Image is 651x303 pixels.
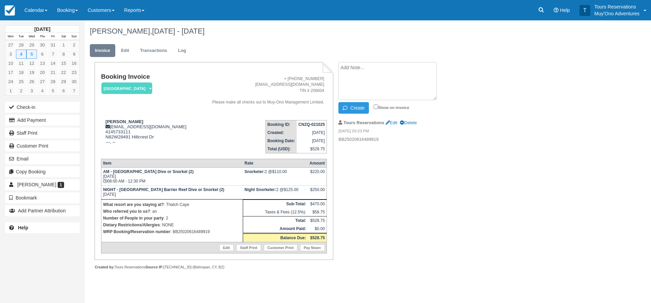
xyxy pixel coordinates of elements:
a: Log [173,44,191,57]
span: $125.00 [284,187,298,192]
a: 5 [26,50,37,59]
div: $220.00 [310,169,325,179]
p: Tours Reservations [594,3,639,10]
i: Help [554,8,558,13]
td: $0.00 [308,225,327,233]
strong: What resort are you staying at? [103,202,164,207]
div: T [579,5,590,16]
strong: AM - [GEOGRAPHIC_DATA] Dive or Snorkel (2) [103,169,194,174]
td: [DATE] [297,129,327,137]
a: 27 [5,40,16,50]
a: Edit [219,244,234,251]
em: [DATE] 03:23 PM [338,128,453,136]
a: 17 [5,68,16,77]
th: Created: [265,129,297,137]
div: Tours Reservations [TECHNICAL_ID] (Belmopan, CY, BZ) [95,265,333,270]
strong: Dietary Restrictions/Allergies [103,223,160,227]
td: $470.00 [308,200,327,208]
div: [EMAIL_ADDRESS][DOMAIN_NAME] 4145733111 N82W28491 Hillcrest Dr ---, -- [101,119,196,153]
a: Help [5,222,80,233]
p: : BB25020616489919 [103,228,241,235]
a: 15 [58,59,69,68]
td: $528.75 [297,145,327,153]
button: Email [5,153,80,164]
a: 2 [69,40,79,50]
div: $250.00 [310,187,325,197]
strong: [DATE] [34,26,50,32]
a: 28 [16,40,26,50]
strong: Who referred you to us? [103,209,150,214]
input: Show on invoice [374,105,378,109]
th: Thu [37,33,47,40]
a: 7 [48,50,58,59]
strong: Source IP: [145,265,163,269]
a: 30 [37,40,47,50]
p: BB25020616489919 [338,136,453,143]
strong: [PERSON_NAME] [105,119,143,124]
a: 7 [69,86,79,95]
a: Edit [386,120,397,125]
strong: $528.75 [310,235,325,240]
td: [DATE] 08:00 AM - 12:30 PM [101,167,243,185]
a: Transactions [135,44,172,57]
th: Sat [58,33,69,40]
b: Help [18,225,28,230]
h1: [PERSON_NAME], [90,27,568,35]
p: : an [103,208,241,215]
td: Taxes & Fees (12.5%): [243,208,308,216]
strong: Number of People in your party [103,216,164,221]
h1: Booking Invoice [101,73,196,80]
a: 31 [48,40,58,50]
a: Pay Now [300,244,325,251]
td: $58.75 [308,208,327,216]
strong: Created by: [95,265,115,269]
a: 3 [26,86,37,95]
td: 2 @ [243,185,308,199]
a: 24 [5,77,16,86]
a: 25 [16,77,26,86]
a: 12 [26,59,37,68]
a: Staff Print [5,128,80,138]
a: 1 [5,86,16,95]
strong: CNZQ-021025 [298,122,325,127]
a: 10 [5,59,16,68]
td: $528.75 [308,216,327,225]
a: 18 [16,68,26,77]
strong: WRP Booking/Reservation number [103,229,170,234]
a: 28 [48,77,58,86]
a: 23 [69,68,79,77]
th: Wed [26,33,37,40]
strong: Night Snorkeler [244,187,276,192]
span: Help [560,7,570,13]
a: 29 [26,40,37,50]
a: 6 [58,86,69,95]
td: [DATE] [101,185,243,199]
th: Mon [5,33,16,40]
button: Add Partner Attribution [5,205,80,216]
a: Delete [400,120,417,125]
a: Invoice [90,44,115,57]
span: 1 [58,182,64,188]
span: [DATE] - [DATE] [152,27,204,35]
span: $110.00 [272,169,287,174]
a: 30 [69,77,79,86]
th: Amount [308,159,327,167]
a: 11 [16,59,26,68]
a: 5 [48,86,58,95]
a: 20 [37,68,47,77]
strong: NIGHT - [GEOGRAPHIC_DATA] Barrier Reef Dive or Snorkel (2) [103,187,224,192]
a: Staff Print [236,244,261,251]
th: Item [101,159,243,167]
a: 29 [58,77,69,86]
a: Customer Print [5,140,80,151]
a: [PERSON_NAME] 1 [5,179,80,190]
strong: Snorkeler [244,169,264,174]
a: Customer Print [264,244,297,251]
a: 27 [37,77,47,86]
address: + [PHONE_NUMBER] [EMAIL_ADDRESS][DOMAIN_NAME] TIN # 206604 Please make all checks out to Muy-Ono ... [199,76,324,105]
a: 16 [69,59,79,68]
a: 1 [58,40,69,50]
p: : 2 [103,215,241,222]
td: [DATE] [297,137,327,145]
th: Sub-Total: [243,200,308,208]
